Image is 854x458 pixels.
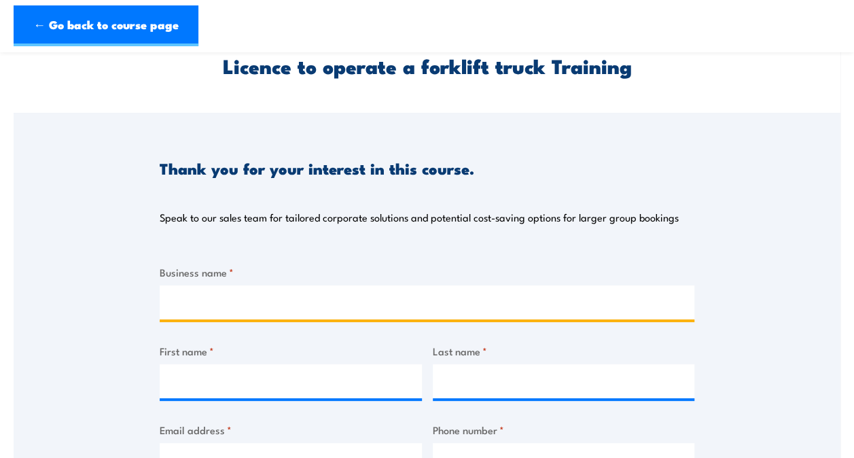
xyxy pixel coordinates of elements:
[433,343,695,359] label: Last name
[160,264,694,280] label: Business name
[160,422,422,438] label: Email address
[14,5,198,46] a: ← Go back to course page
[160,343,422,359] label: First name
[160,56,694,74] h2: Licence to operate a forklift truck Training
[433,422,695,438] label: Phone number
[160,160,474,176] h3: Thank you for your interest in this course.
[160,211,679,224] p: Speak to our sales team for tailored corporate solutions and potential cost-saving options for la...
